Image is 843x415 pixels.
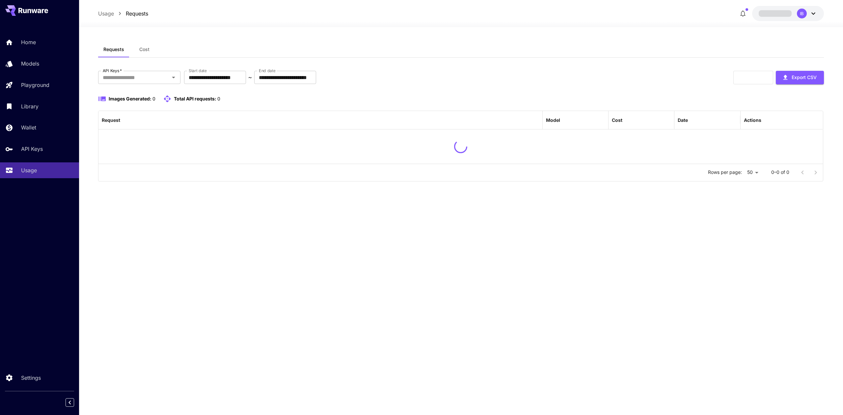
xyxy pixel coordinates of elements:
[21,102,39,110] p: Library
[66,398,74,407] button: Collapse sidebar
[103,46,124,52] span: Requests
[259,68,275,73] label: End date
[70,397,79,408] div: Collapse sidebar
[98,10,148,17] nav: breadcrumb
[776,71,824,84] button: Export CSV
[169,73,178,82] button: Open
[139,46,150,52] span: Cost
[109,96,151,101] span: Images Generated:
[21,81,49,89] p: Playground
[126,10,148,17] a: Requests
[152,96,155,101] span: 0
[21,60,39,68] p: Models
[744,117,761,123] div: Actions
[21,374,41,382] p: Settings
[752,6,824,21] button: IB
[174,96,216,101] span: Total API requests:
[546,117,560,123] div: Model
[248,73,252,81] p: ~
[217,96,220,101] span: 0
[98,10,114,17] a: Usage
[708,169,742,176] p: Rows per page:
[21,124,36,131] p: Wallet
[745,168,761,177] div: 50
[103,68,122,73] label: API Keys
[189,68,207,73] label: Start date
[612,117,622,123] div: Cost
[797,9,807,18] div: IB
[771,169,789,176] p: 0–0 of 0
[21,145,43,153] p: API Keys
[21,166,37,174] p: Usage
[102,117,120,123] div: Request
[678,117,688,123] div: Date
[21,38,36,46] p: Home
